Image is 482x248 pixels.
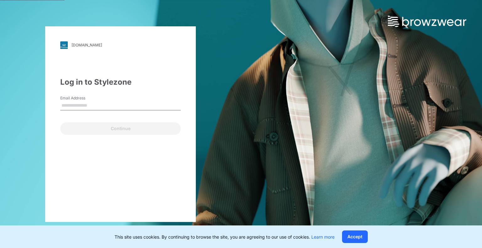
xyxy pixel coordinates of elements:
[72,43,102,47] div: [DOMAIN_NAME]
[60,77,181,88] div: Log in to Stylezone
[388,16,466,27] img: browzwear-logo.73288ffb.svg
[311,234,335,240] a: Learn more
[60,95,104,101] label: Email Address
[342,230,368,243] button: Accept
[115,234,335,240] p: This site uses cookies. By continuing to browse the site, you are agreeing to our use of cookies.
[60,41,68,49] img: svg+xml;base64,PHN2ZyB3aWR0aD0iMjgiIGhlaWdodD0iMjgiIHZpZXdCb3g9IjAgMCAyOCAyOCIgZmlsbD0ibm9uZSIgeG...
[60,41,181,49] a: [DOMAIN_NAME]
